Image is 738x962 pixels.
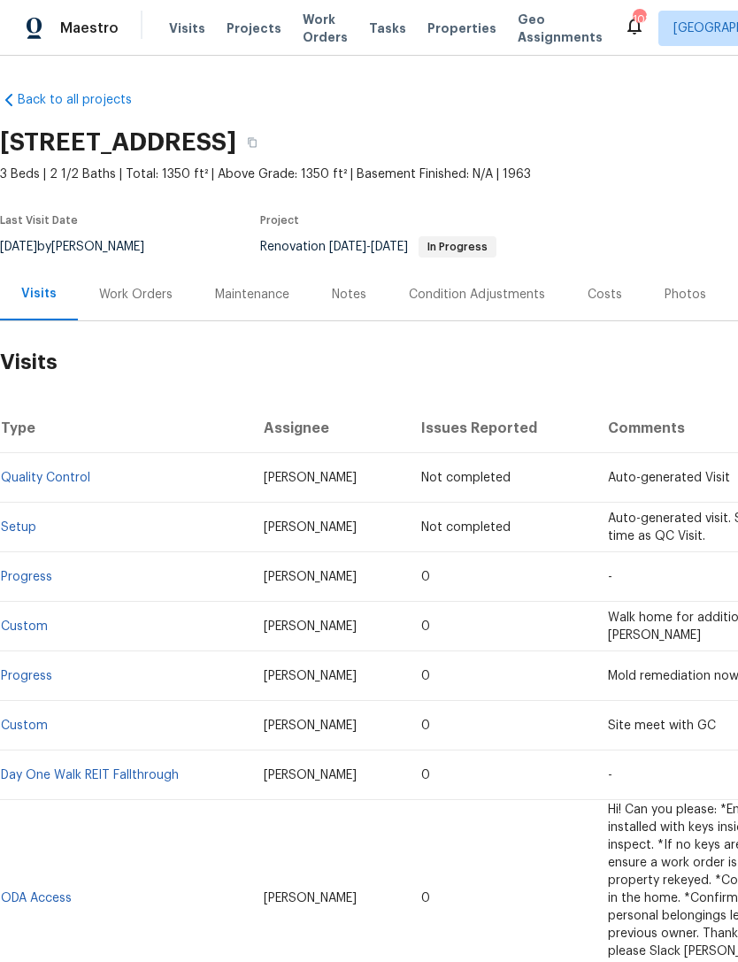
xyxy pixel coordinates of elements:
[608,472,730,484] span: Auto-generated Visit
[169,19,205,37] span: Visits
[665,286,706,304] div: Photos
[329,241,366,253] span: [DATE]
[409,286,545,304] div: Condition Adjustments
[1,769,179,781] a: Day One Walk REIT Fallthrough
[369,22,406,35] span: Tasks
[608,769,612,781] span: -
[329,241,408,253] span: -
[264,670,357,682] span: [PERSON_NAME]
[420,242,495,252] span: In Progress
[371,241,408,253] span: [DATE]
[1,521,36,534] a: Setup
[215,286,289,304] div: Maintenance
[227,19,281,37] span: Projects
[60,19,119,37] span: Maestro
[236,127,268,158] button: Copy Address
[1,892,72,904] a: ODA Access
[588,286,622,304] div: Costs
[303,11,348,46] span: Work Orders
[421,571,430,583] span: 0
[1,472,90,484] a: Quality Control
[260,241,496,253] span: Renovation
[264,892,357,904] span: [PERSON_NAME]
[250,404,406,453] th: Assignee
[264,472,357,484] span: [PERSON_NAME]
[21,285,57,303] div: Visits
[518,11,603,46] span: Geo Assignments
[1,720,48,732] a: Custom
[99,286,173,304] div: Work Orders
[264,620,357,633] span: [PERSON_NAME]
[608,571,612,583] span: -
[421,670,430,682] span: 0
[264,720,357,732] span: [PERSON_NAME]
[427,19,496,37] span: Properties
[264,571,357,583] span: [PERSON_NAME]
[421,472,511,484] span: Not completed
[1,571,52,583] a: Progress
[264,769,357,781] span: [PERSON_NAME]
[421,892,430,904] span: 0
[264,521,357,534] span: [PERSON_NAME]
[421,521,511,534] span: Not completed
[1,670,52,682] a: Progress
[421,769,430,781] span: 0
[633,11,645,28] div: 108
[1,620,48,633] a: Custom
[421,620,430,633] span: 0
[260,215,299,226] span: Project
[332,286,366,304] div: Notes
[407,404,594,453] th: Issues Reported
[421,720,430,732] span: 0
[608,720,716,732] span: Site meet with GC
